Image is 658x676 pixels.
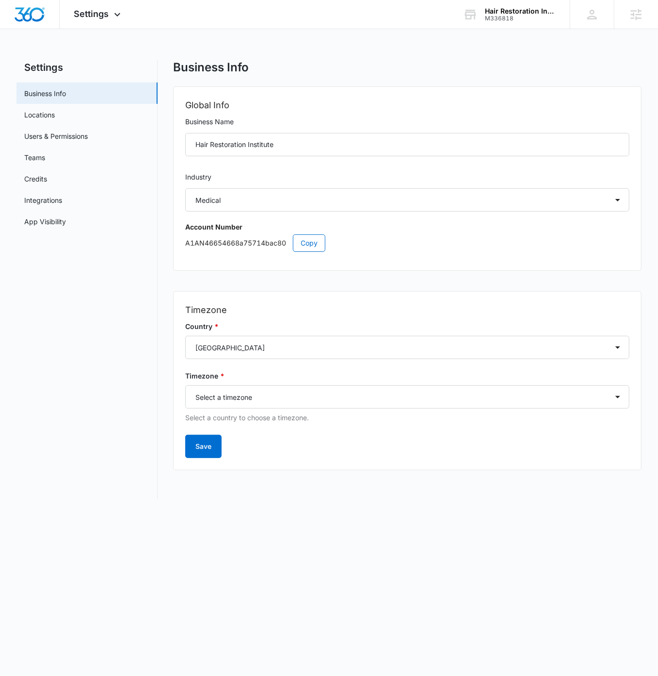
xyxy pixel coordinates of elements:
div: account id [485,15,556,22]
a: Integrations [24,195,62,205]
h2: Settings [16,60,158,75]
p: Select a country to choose a timezone. [185,412,629,423]
label: Country [185,321,629,332]
button: Save [185,435,222,458]
h2: Timezone [185,303,629,317]
strong: Account Number [185,223,242,231]
button: Copy [293,234,325,252]
h2: Global Info [185,99,629,112]
a: Teams [24,152,45,163]
label: Business Name [185,116,629,127]
span: Copy [301,238,318,248]
div: account name [485,7,556,15]
a: Locations [24,110,55,120]
a: App Visibility [24,216,66,227]
a: Users & Permissions [24,131,88,141]
span: Settings [74,9,109,19]
a: Credits [24,174,47,184]
p: A1AN46654668a75714bac80 [185,234,629,252]
a: Business Info [24,88,66,99]
label: Timezone [185,371,629,381]
label: Industry [185,172,629,182]
h1: Business Info [173,60,249,75]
